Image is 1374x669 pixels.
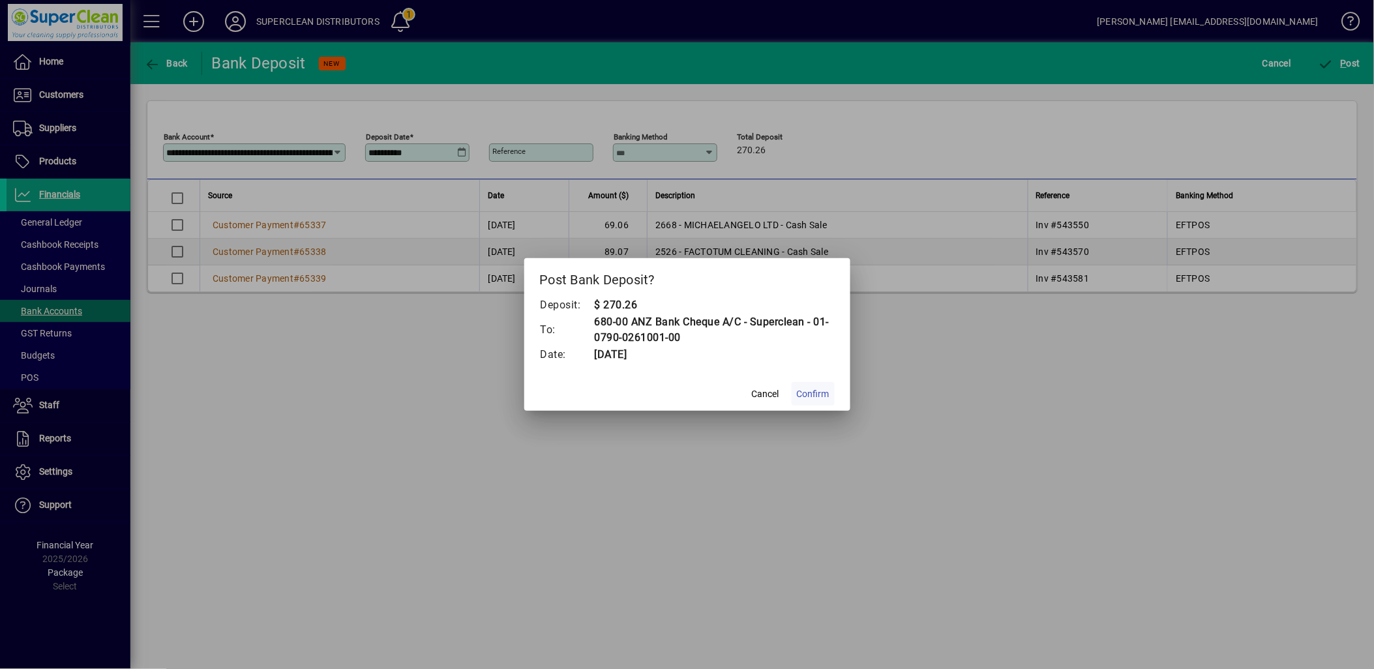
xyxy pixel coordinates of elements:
[594,346,835,363] td: [DATE]
[594,314,835,346] td: 680-00 ANZ Bank Cheque A/C - Superclean - 01-0790-0261001-00
[524,258,850,296] h2: Post Bank Deposit?
[594,297,835,314] td: $ 270.26
[797,387,829,401] span: Confirm
[540,346,594,363] td: Date:
[745,382,786,406] button: Cancel
[540,297,594,314] td: Deposit:
[792,382,835,406] button: Confirm
[752,387,779,401] span: Cancel
[540,314,594,346] td: To:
